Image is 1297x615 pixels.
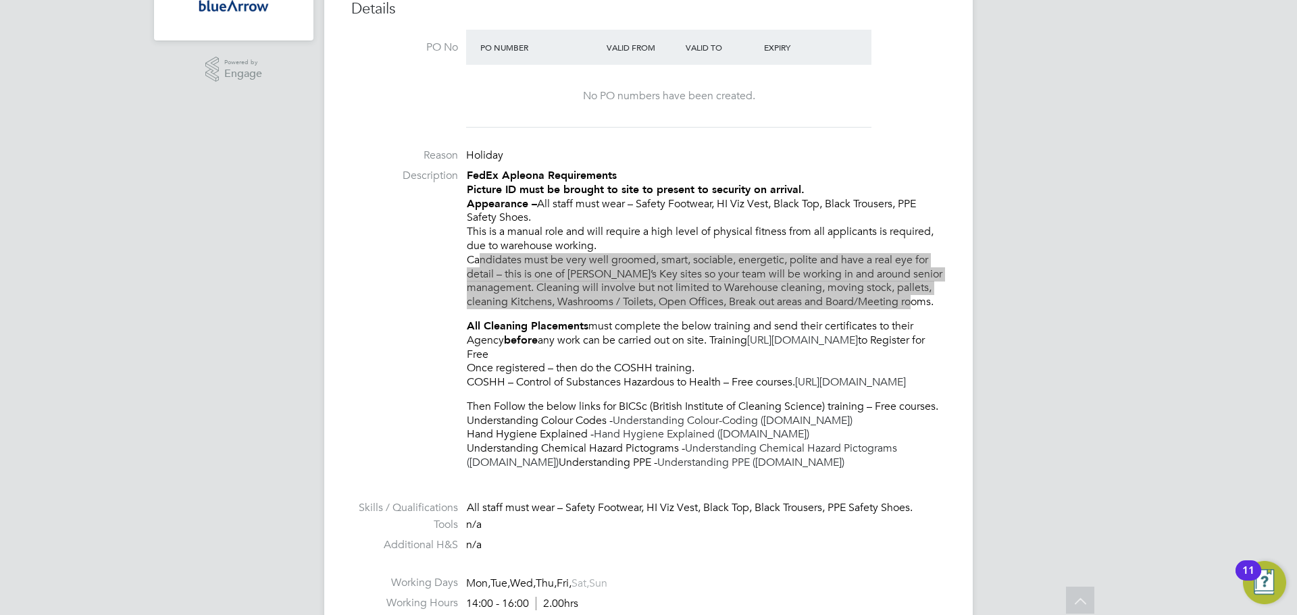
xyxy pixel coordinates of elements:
[351,41,458,55] label: PO No
[613,414,853,427] a: Understanding Colour-Coding ([DOMAIN_NAME])
[594,427,809,441] a: Hand Hygiene Explained ([DOMAIN_NAME])
[536,577,557,590] span: Thu,
[467,400,946,470] p: Then Follow the below links for BICSc (British Institute of Cleaning Science) training – Free cou...
[504,333,538,346] strong: before
[351,149,458,163] label: Reason
[351,538,458,552] label: Additional H&S
[351,518,458,532] label: Tools
[351,596,458,610] label: Working Hours
[571,577,589,590] span: Sat,
[1243,561,1286,604] button: Open Resource Center, 11 new notifications
[466,518,482,531] span: n/a
[467,169,946,309] p: All staff must wear – Safety Footwear, HI Viz Vest, Black Top, Black Trousers, PPE Safety Shoes. ...
[490,577,510,590] span: Tue,
[466,577,490,590] span: Mon,
[467,319,946,390] p: must complete the below training and send their certificates to their Agency any work can be carr...
[589,577,607,590] span: Sun
[795,375,906,389] a: [URL][DOMAIN_NAME]
[224,57,262,68] span: Powered by
[467,197,537,210] strong: Appearance –
[224,68,262,80] span: Engage
[603,35,682,59] div: Valid From
[477,35,603,59] div: PO Number
[466,597,578,611] div: 14:00 - 16:00
[467,183,805,196] strong: Picture ID must be brought to site to present to security on arrival.
[466,538,482,552] span: n/a
[1242,570,1254,588] div: 11
[351,501,458,515] label: Skills / Qualifications
[657,456,844,469] a: Understanding PPE ([DOMAIN_NAME])
[351,169,458,183] label: Description
[205,57,263,82] a: Powered byEngage
[467,501,946,515] div: All staff must wear – Safety Footwear, HI Viz Vest, Black Top, Black Trousers, PPE Safety Shoes.
[747,333,858,347] a: [URL][DOMAIN_NAME]
[510,577,536,590] span: Wed,
[682,35,761,59] div: Valid To
[467,319,588,332] strong: All Cleaning Placements
[467,169,617,182] strong: FedEx Apleona Requirements
[467,442,897,469] a: Understanding Chemical Hazard Pictograms ([DOMAIN_NAME])
[351,576,458,590] label: Working Days
[557,577,571,590] span: Fri,
[466,149,503,162] span: Holiday
[480,89,858,103] div: No PO numbers have been created.
[536,597,578,610] span: 2.00hrs
[761,35,840,59] div: Expiry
